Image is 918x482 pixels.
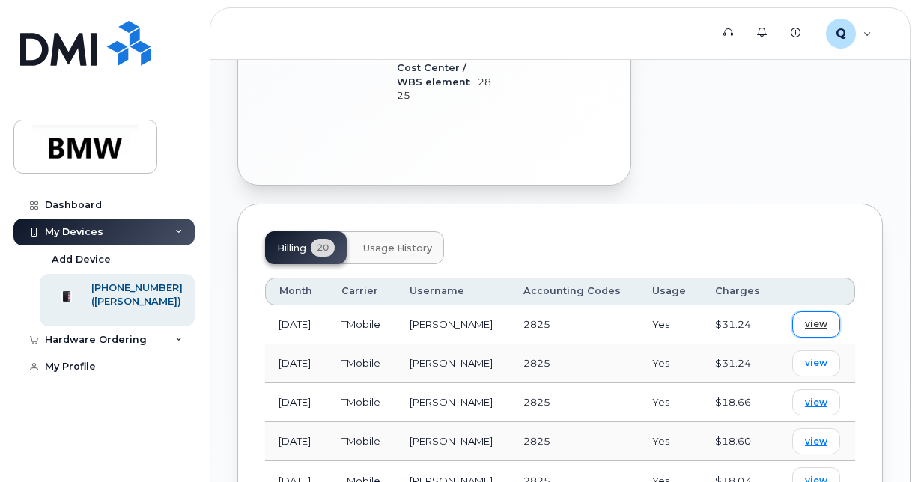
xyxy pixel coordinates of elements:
[523,318,550,330] span: 2825
[328,422,396,461] td: TMobile
[328,305,396,344] td: TMobile
[328,383,396,422] td: TMobile
[792,389,840,415] a: view
[715,317,762,332] div: $31.24
[328,278,396,305] th: Carrier
[639,305,702,344] td: Yes
[715,395,762,409] div: $18.66
[397,62,478,87] span: Cost Center / WBS element
[853,417,907,471] iframe: Messenger Launcher
[265,383,328,422] td: [DATE]
[815,19,882,49] div: QT27250
[805,435,827,448] span: view
[639,278,702,305] th: Usage
[265,305,328,344] td: [DATE]
[639,383,702,422] td: Yes
[265,278,328,305] th: Month
[805,317,827,331] span: view
[639,422,702,461] td: Yes
[523,396,550,408] span: 2825
[265,344,328,383] td: [DATE]
[805,356,827,370] span: view
[396,278,510,305] th: Username
[702,278,776,305] th: Charges
[396,383,510,422] td: [PERSON_NAME]
[792,350,840,376] a: view
[792,428,840,454] a: view
[396,422,510,461] td: [PERSON_NAME]
[715,434,762,448] div: $18.60
[523,435,550,447] span: 2825
[396,344,510,383] td: [PERSON_NAME]
[328,344,396,383] td: TMobile
[363,242,432,254] span: Usage History
[639,344,702,383] td: Yes
[396,305,510,344] td: [PERSON_NAME]
[715,356,762,370] div: $31.24
[792,311,840,338] a: view
[523,357,550,369] span: 2825
[836,25,846,43] span: Q
[510,278,639,305] th: Accounting Codes
[265,422,328,461] td: [DATE]
[805,396,827,409] span: view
